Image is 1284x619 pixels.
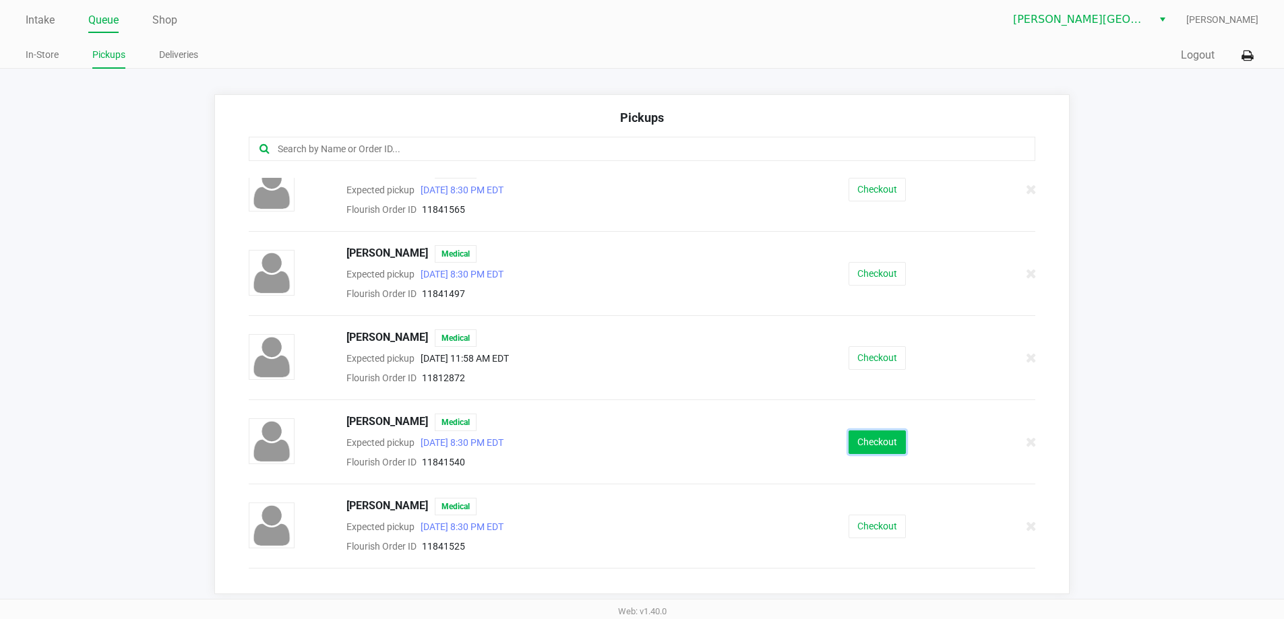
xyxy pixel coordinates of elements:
[276,141,965,157] input: Search by Name or Order ID...
[1013,11,1144,28] span: [PERSON_NAME][GEOGRAPHIC_DATA]
[849,515,906,538] button: Checkout
[346,353,415,364] span: Expected pickup
[415,437,503,448] span: [DATE] 8:30 PM EDT
[346,414,428,431] span: [PERSON_NAME]
[849,430,906,454] button: Checkout
[435,329,477,347] span: Medical
[849,178,906,201] button: Checkout
[346,185,415,195] span: Expected pickup
[415,353,509,364] span: [DATE] 11:58 AM EDT
[422,204,465,215] span: 11841565
[346,521,415,532] span: Expected pickup
[422,541,465,552] span: 11841525
[422,372,465,383] span: 11812872
[159,46,198,63] a: Deliveries
[346,437,415,448] span: Expected pickup
[152,11,177,30] a: Shop
[618,606,667,616] span: Web: v1.40.0
[346,245,428,263] span: [PERSON_NAME]
[620,110,664,125] span: Pickups
[435,498,477,515] span: Medical
[346,329,428,347] span: [PERSON_NAME]
[415,269,503,280] span: [DATE] 8:30 PM EDT
[346,288,417,299] span: Flourish Order ID
[92,46,125,63] a: Pickups
[346,372,417,383] span: Flourish Order ID
[26,46,59,63] a: In-Store
[849,346,906,370] button: Checkout
[88,11,119,30] a: Queue
[346,204,417,215] span: Flourish Order ID
[422,457,465,467] span: 11841540
[346,269,415,280] span: Expected pickup
[435,245,477,263] span: Medical
[415,185,503,195] span: [DATE] 8:30 PM EDT
[346,541,417,552] span: Flourish Order ID
[346,498,428,515] span: [PERSON_NAME]
[26,11,55,30] a: Intake
[1181,47,1215,63] button: Logout
[346,457,417,467] span: Flourish Order ID
[849,262,906,286] button: Checkout
[422,288,465,299] span: 11841497
[1186,13,1258,27] span: [PERSON_NAME]
[415,521,503,532] span: [DATE] 8:30 PM EDT
[435,414,477,431] span: Medical
[1153,7,1172,32] button: Select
